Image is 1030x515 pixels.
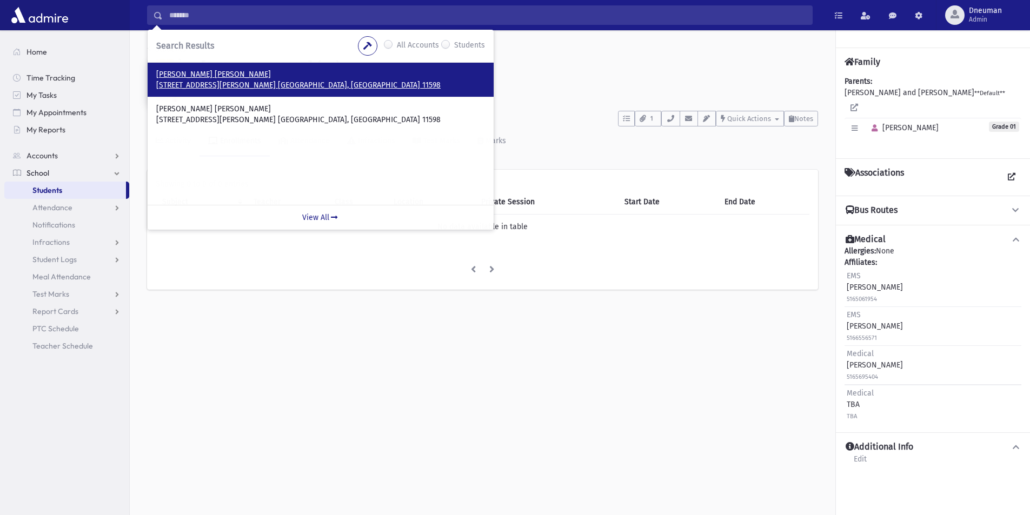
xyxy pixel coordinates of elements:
[4,182,126,199] a: Students
[156,104,485,115] p: [PERSON_NAME] [PERSON_NAME]
[4,337,129,355] a: Teacher Schedule
[156,104,485,125] a: [PERSON_NAME] [PERSON_NAME] [STREET_ADDRESS][PERSON_NAME] [GEOGRAPHIC_DATA], [GEOGRAPHIC_DATA] 11598
[969,15,1002,24] span: Admin
[847,270,903,304] div: [PERSON_NAME]
[847,271,861,280] span: EMS
[847,348,903,382] div: [PERSON_NAME]
[32,203,72,212] span: Attendance
[4,121,129,138] a: My Reports
[32,220,75,230] span: Notifications
[475,190,618,215] th: Private Session
[845,246,876,256] b: Allergies:
[32,185,62,195] span: Students
[32,324,79,333] span: PTC Schedule
[147,44,186,53] a: Students
[26,108,87,117] span: My Appointments
[26,47,47,57] span: Home
[845,205,1021,216] button: Bus Routes
[4,104,129,121] a: My Appointments
[4,216,129,233] a: Notifications
[845,258,877,267] b: Affiliates:
[26,90,57,100] span: My Tasks
[156,69,485,80] p: [PERSON_NAME] [PERSON_NAME]
[201,82,818,92] h6: [STREET_ADDRESS]
[784,111,818,126] button: Notes
[969,6,1002,15] span: Dneuman
[847,373,878,380] small: 5165695404
[4,233,129,251] a: Infractions
[156,41,214,51] span: Search Results
[32,341,93,351] span: Teacher Schedule
[989,122,1019,132] span: Grade 01
[4,43,129,61] a: Home
[635,111,661,126] button: 1
[618,190,718,215] th: Start Date
[32,272,91,282] span: Meal Attendance
[4,164,129,182] a: School
[147,126,200,157] a: Activity
[26,125,65,135] span: My Reports
[718,190,809,215] th: End Date
[845,245,1021,424] div: None
[4,199,129,216] a: Attendance
[32,237,70,247] span: Infractions
[847,349,874,358] span: Medical
[647,114,656,124] span: 1
[1002,168,1021,187] a: View all Associations
[156,115,485,125] p: [STREET_ADDRESS][PERSON_NAME] [GEOGRAPHIC_DATA], [GEOGRAPHIC_DATA] 11598
[716,111,784,126] button: Quick Actions
[846,234,886,245] h4: Medical
[4,69,129,86] a: Time Tracking
[846,205,898,216] h4: Bus Routes
[845,76,1021,150] div: [PERSON_NAME] and [PERSON_NAME]
[794,115,813,123] span: Notes
[32,289,69,299] span: Test Marks
[845,168,904,187] h4: Associations
[201,59,818,77] h1: [PERSON_NAME] (01)
[847,310,861,319] span: EMS
[26,168,49,178] span: School
[26,151,58,160] span: Accounts
[846,442,913,453] h4: Additional Info
[845,442,1021,453] button: Additional Info
[4,251,129,268] a: Student Logs
[845,57,880,67] h4: Family
[397,39,439,52] label: All Accounts
[845,77,872,86] b: Parents:
[847,389,874,398] span: Medical
[847,296,877,303] small: 5165061954
[483,136,506,145] div: Marks
[867,123,939,132] span: [PERSON_NAME]
[32,255,77,264] span: Student Logs
[147,43,186,59] nav: breadcrumb
[9,4,71,26] img: AdmirePro
[853,453,867,472] a: Edit
[4,147,129,164] a: Accounts
[163,5,812,25] input: Search
[156,69,485,90] a: [PERSON_NAME] [PERSON_NAME] [STREET_ADDRESS][PERSON_NAME] [GEOGRAPHIC_DATA], [GEOGRAPHIC_DATA] 11598
[156,80,485,91] p: [STREET_ADDRESS][PERSON_NAME] [GEOGRAPHIC_DATA], [GEOGRAPHIC_DATA] 11598
[32,306,78,316] span: Report Cards
[727,115,771,123] span: Quick Actions
[4,86,129,104] a: My Tasks
[4,303,129,320] a: Report Cards
[847,413,857,420] small: TBA
[847,335,877,342] small: 5166556571
[4,268,129,285] a: Meal Attendance
[148,205,494,230] a: View All
[4,320,129,337] a: PTC Schedule
[454,39,485,52] label: Students
[4,285,129,303] a: Test Marks
[26,73,75,83] span: Time Tracking
[847,387,874,422] div: TBA
[847,309,903,343] div: [PERSON_NAME]
[845,234,1021,245] button: Medical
